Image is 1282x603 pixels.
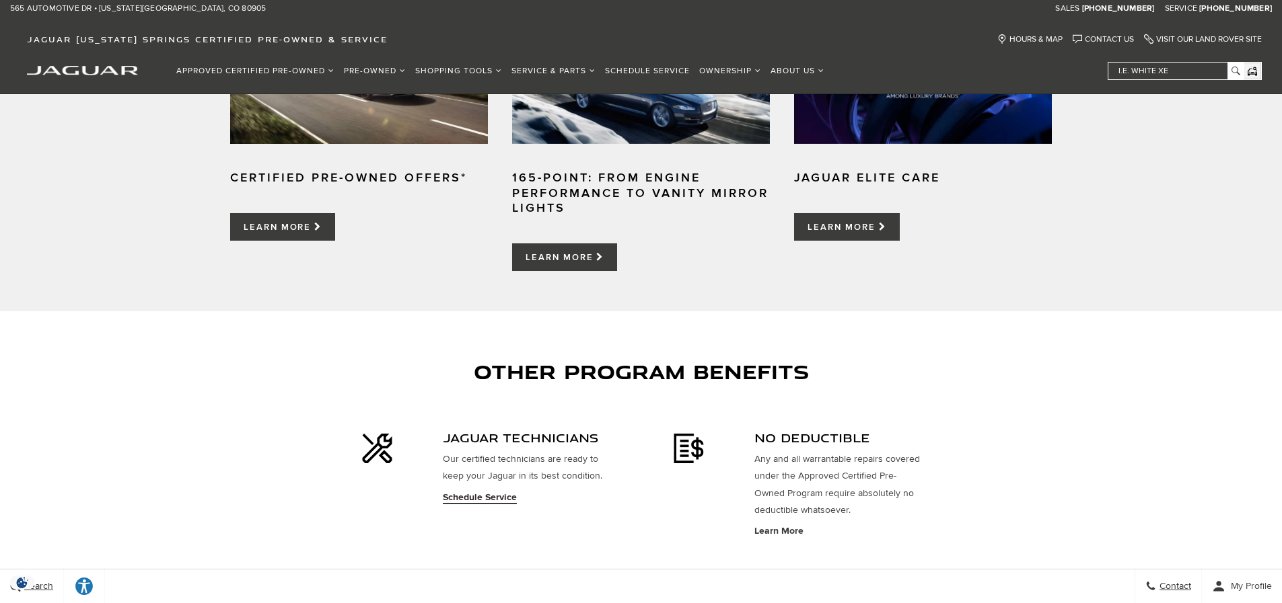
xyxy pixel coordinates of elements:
a: Approved Certified Pre-Owned [172,59,339,83]
h4: JAGUAR TECHNICIANS [443,432,610,444]
a: Shopping Tools [411,59,507,83]
nav: Main Navigation [172,59,829,83]
img: Jaguar [27,66,138,75]
a: Jaguar [US_STATE] Springs Certified Pre-Owned & Service [20,34,394,44]
a: Learn More [512,243,617,271]
a: 565 Automotive Dr • [US_STATE][GEOGRAPHIC_DATA], CO 80905 [10,3,266,14]
a: [PHONE_NUMBER] [1082,3,1155,14]
h2: other PROGRAM BENEFITS [248,362,1035,382]
section: Click to Open Cookie Consent Modal [7,575,38,590]
a: About Us [766,59,829,83]
a: Learn More [794,213,899,241]
a: Learn More [230,213,335,241]
a: Explore your accessibility options [64,569,105,603]
button: Open user profile menu [1202,569,1282,603]
img: Opt-Out Icon [7,575,38,590]
span: Contact [1156,581,1191,592]
h4: Certified Pre-Owned Offers* [230,171,488,186]
a: Contact Us [1073,34,1134,44]
div: Explore your accessibility options [64,576,104,596]
span: Sales [1055,3,1079,13]
span: My Profile [1225,581,1272,592]
a: Schedule Service [600,59,695,83]
a: [PHONE_NUMBER] [1199,3,1272,14]
input: i.e. White XE [1108,63,1243,79]
a: Visit Our Land Rover Site [1144,34,1262,44]
a: schedule service [443,491,517,504]
a: Pre-Owned [339,59,411,83]
a: Service & Parts [507,59,600,83]
a: jaguar [27,64,138,75]
h4: JAGUAR ELITE CARE [794,171,1052,186]
p: Our certified technicians are ready to keep your Jaguar in its best condition. [443,450,610,484]
h4: no deductible [754,432,921,444]
a: Learn More [754,525,804,538]
h4: 165-POINT: FROM ENGINE PERFORMANCE TO VANITY MIRROR LIGHTS [512,171,770,216]
p: Any and all warrantable repairs covered under the Approved Certified Pre-Owned Program require ab... [754,450,921,518]
span: Jaguar [US_STATE] Springs Certified Pre-Owned & Service [27,34,388,44]
a: Hours & Map [997,34,1063,44]
span: Service [1165,3,1197,13]
a: Ownership [695,59,766,83]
